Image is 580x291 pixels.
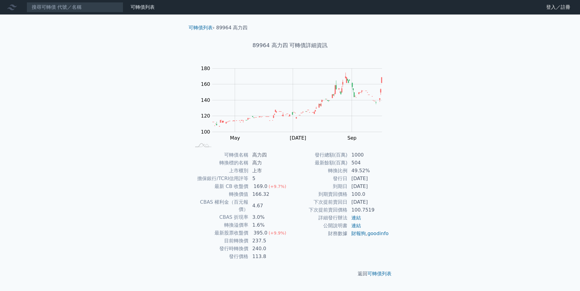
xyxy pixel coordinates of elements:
a: goodinfo [367,231,388,236]
td: 上市 [249,167,290,175]
td: 1.6% [249,221,290,229]
td: 詳細發行辦法 [290,214,348,222]
td: 轉換比例 [290,167,348,175]
a: 連結 [351,223,361,228]
td: 轉換標的名稱 [191,159,249,167]
g: Chart [198,66,391,141]
td: 發行日 [290,175,348,183]
td: CBAS 折現率 [191,213,249,221]
td: 1000 [348,151,389,159]
td: 240.0 [249,245,290,253]
td: 113.8 [249,253,290,260]
td: 166.32 [249,190,290,198]
td: [DATE] [348,198,389,206]
td: 下次提前賣回日 [290,198,348,206]
td: 高力 [249,159,290,167]
a: 財報狗 [351,231,366,236]
tspan: 100 [201,129,210,135]
td: 財務數據 [290,230,348,238]
td: 高力四 [249,151,290,159]
td: 上市櫃別 [191,167,249,175]
td: 下次提前賣回價格 [290,206,348,214]
h1: 89964 高力四 可轉債詳細資訊 [184,41,396,50]
td: 5 [249,175,290,183]
a: 連結 [351,215,361,221]
td: 504 [348,159,389,167]
td: 到期日 [290,183,348,190]
td: 3.0% [249,213,290,221]
li: › [188,24,214,31]
td: 49.52% [348,167,389,175]
div: 395.0 [252,229,269,237]
td: 公開說明書 [290,222,348,230]
a: 可轉債列表 [130,4,155,10]
tspan: 160 [201,81,210,87]
td: 發行價格 [191,253,249,260]
td: 到期賣回價格 [290,190,348,198]
td: 發行時轉換價 [191,245,249,253]
td: 237.5 [249,237,290,245]
td: 最新 CB 收盤價 [191,183,249,190]
td: 發行總額(百萬) [290,151,348,159]
td: 轉換價值 [191,190,249,198]
td: 擔保銀行/TCRI信用評等 [191,175,249,183]
span: (+9.9%) [269,231,286,235]
tspan: 120 [201,113,210,119]
a: 可轉債列表 [367,271,391,276]
tspan: 180 [201,66,210,71]
td: 最新餘額(百萬) [290,159,348,167]
p: 返回 [184,270,396,277]
tspan: 140 [201,97,210,103]
td: 100.7519 [348,206,389,214]
td: , [348,230,389,238]
td: 最新股票收盤價 [191,229,249,237]
tspan: [DATE] [290,135,306,141]
td: CBAS 權利金（百元報價） [191,198,249,213]
div: 169.0 [252,183,269,190]
td: 100.0 [348,190,389,198]
td: 4.67 [249,198,290,213]
a: 可轉債列表 [188,25,213,31]
tspan: Sep [347,135,356,141]
td: [DATE] [348,175,389,183]
a: 登入／註冊 [541,2,575,12]
td: 目前轉換價 [191,237,249,245]
td: [DATE] [348,183,389,190]
td: 可轉債名稱 [191,151,249,159]
input: 搜尋可轉債 代號／名稱 [27,2,123,12]
td: 轉換溢價率 [191,221,249,229]
tspan: May [230,135,240,141]
li: 89964 高力四 [216,24,248,31]
span: (+9.7%) [269,184,286,189]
